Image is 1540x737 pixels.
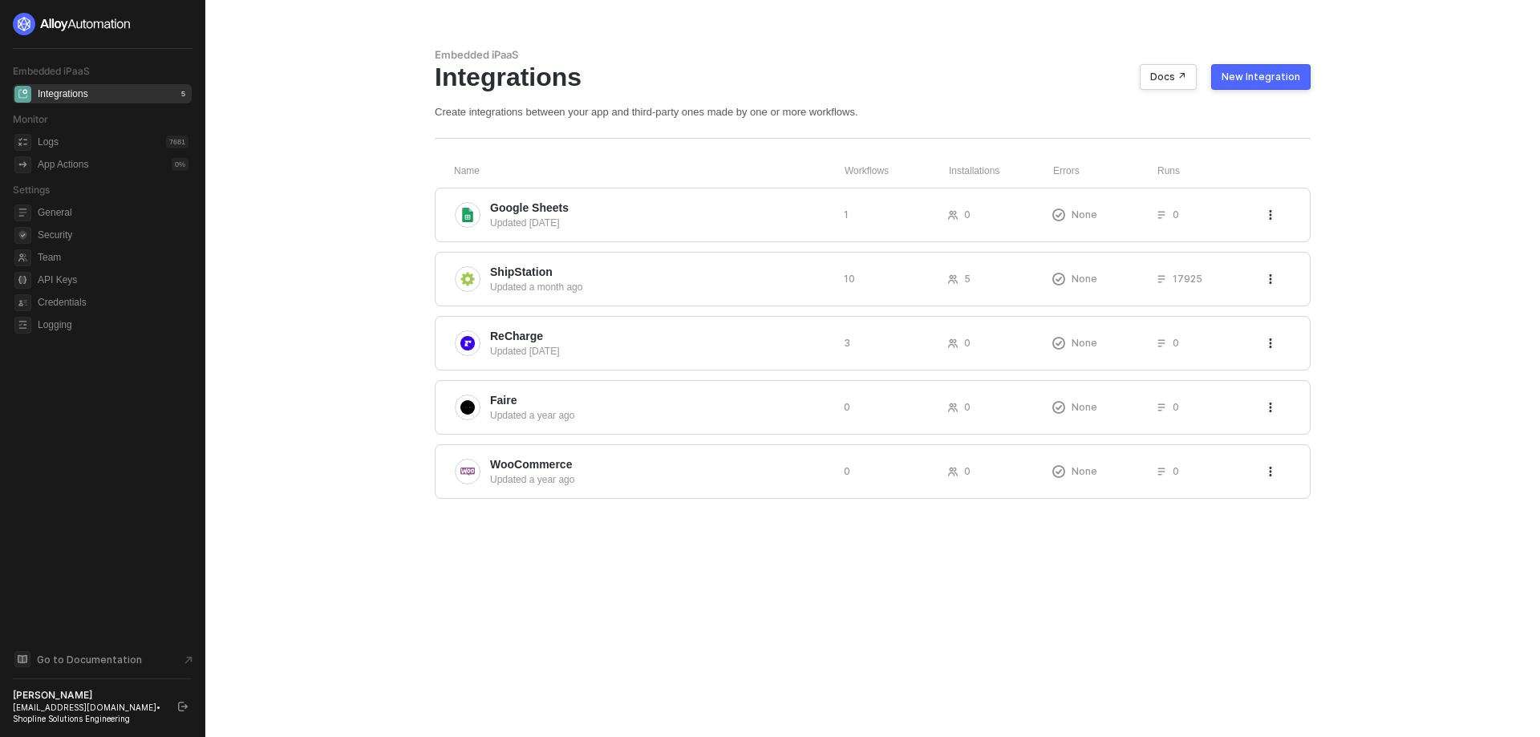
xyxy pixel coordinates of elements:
[14,249,31,266] span: team
[38,248,188,267] span: Team
[38,87,88,101] div: Integrations
[964,272,971,285] span: 5
[14,227,31,244] span: security
[13,689,164,702] div: [PERSON_NAME]
[460,464,475,479] img: integration-icon
[460,208,475,222] img: integration-icon
[38,270,188,290] span: API Keys
[964,208,971,221] span: 0
[1173,336,1179,350] span: 0
[1157,338,1166,348] span: icon-list
[38,225,188,245] span: Security
[844,336,850,350] span: 3
[1266,274,1275,284] span: icon-threedots
[845,164,949,178] div: Workflows
[1053,164,1157,178] div: Errors
[460,336,475,350] img: integration-icon
[844,400,850,414] span: 0
[844,464,850,478] span: 0
[435,105,1311,119] div: Create integrations between your app and third-party ones made by one or more workflows.
[1052,465,1065,478] span: icon-exclamation
[14,86,31,103] span: integrations
[1266,210,1275,220] span: icon-threedots
[490,216,831,230] div: Updated [DATE]
[1266,338,1275,348] span: icon-threedots
[172,158,188,171] div: 0 %
[14,294,31,311] span: credentials
[460,400,475,415] img: integration-icon
[1052,337,1065,350] span: icon-exclamation
[490,280,831,294] div: Updated a month ago
[435,48,1311,62] div: Embedded iPaaS
[13,184,50,196] span: Settings
[38,293,188,312] span: Credentials
[1266,403,1275,412] span: icon-threedots
[1140,64,1197,90] button: Docs ↗
[948,210,958,220] span: icon-users
[178,702,188,711] span: logout
[1222,71,1300,83] div: New Integration
[435,62,1311,92] div: Integrations
[1052,401,1065,414] span: icon-exclamation
[1150,71,1186,83] div: Docs ↗
[1173,464,1179,478] span: 0
[490,408,831,423] div: Updated a year ago
[178,87,188,100] div: 5
[13,13,192,35] a: logo
[490,472,831,487] div: Updated a year ago
[1173,208,1179,221] span: 0
[1157,274,1166,284] span: icon-list
[490,456,572,472] span: WooCommerce
[14,134,31,151] span: icon-logs
[460,272,475,286] img: integration-icon
[1173,400,1179,414] span: 0
[490,328,543,344] span: ReCharge
[948,403,958,412] span: icon-users
[490,200,569,216] span: Google Sheets
[1052,273,1065,285] span: icon-exclamation
[14,156,31,173] span: icon-app-actions
[1157,403,1166,412] span: icon-list
[1211,64,1311,90] button: New Integration
[1072,336,1097,350] span: None
[844,208,849,221] span: 1
[38,315,188,334] span: Logging
[948,274,958,284] span: icon-users
[14,272,31,289] span: api-key
[1072,208,1097,221] span: None
[1157,164,1267,178] div: Runs
[1072,464,1097,478] span: None
[13,65,90,77] span: Embedded iPaaS
[1072,400,1097,414] span: None
[38,158,88,172] div: App Actions
[13,13,132,35] img: logo
[38,136,59,149] div: Logs
[454,164,845,178] div: Name
[844,272,855,285] span: 10
[14,204,31,221] span: general
[166,136,188,148] div: 7681
[964,336,971,350] span: 0
[964,464,971,478] span: 0
[949,164,1053,178] div: Installations
[180,652,197,668] span: document-arrow
[1157,210,1166,220] span: icon-list
[13,702,164,724] div: [EMAIL_ADDRESS][DOMAIN_NAME] • Shopline Solutions Engineering
[490,264,553,280] span: ShipStation
[14,317,31,334] span: logging
[13,113,48,125] span: Monitor
[1266,467,1275,476] span: icon-threedots
[948,338,958,348] span: icon-users
[1157,467,1166,476] span: icon-list
[1072,272,1097,285] span: None
[1052,209,1065,221] span: icon-exclamation
[14,651,30,667] span: documentation
[490,392,517,408] span: Faire
[948,467,958,476] span: icon-users
[1173,272,1202,285] span: 17925
[37,653,142,666] span: Go to Documentation
[38,203,188,222] span: General
[490,344,831,358] div: Updated [DATE]
[964,400,971,414] span: 0
[13,650,192,669] a: Knowledge Base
